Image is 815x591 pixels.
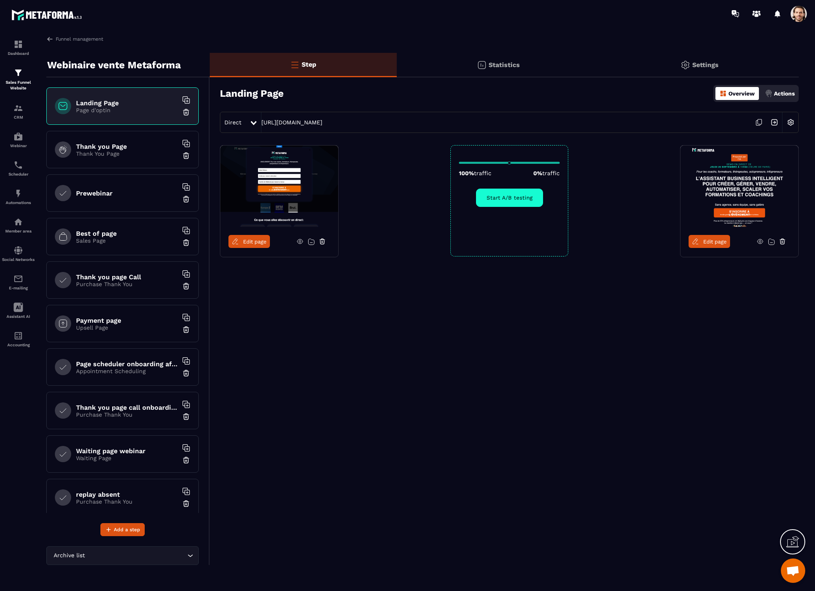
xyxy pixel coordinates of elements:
a: automationsautomationsMember area [2,211,35,239]
p: Sales Funnel Website [2,80,35,91]
span: Direct [224,119,241,126]
img: trash [182,500,190,508]
div: Open chat [781,558,805,583]
a: formationformationCRM [2,97,35,126]
p: Statistics [489,61,520,69]
p: Purchase Thank You [76,411,178,418]
a: Assistant AI [2,296,35,325]
p: Social Networks [2,257,35,262]
p: Settings [692,61,719,69]
div: Search for option [46,546,199,565]
a: formationformationDashboard [2,33,35,62]
p: E-mailing [2,286,35,290]
img: trash [182,152,190,160]
h6: Page scheduler onboarding after payment [76,360,178,368]
img: trash [182,413,190,421]
img: setting-gr.5f69749f.svg [680,60,690,70]
img: automations [13,189,23,198]
p: Dashboard [2,51,35,56]
p: Member area [2,229,35,233]
h6: Thank you page Call [76,273,178,281]
img: formation [13,39,23,49]
span: Edit page [243,239,267,245]
img: image [220,146,338,227]
p: Webinar [2,143,35,148]
h6: Thank you page call onboarding [76,404,178,411]
p: Assistant AI [2,314,35,319]
p: Automations [2,200,35,205]
a: Funnel management [46,35,103,43]
p: Appointment Scheduling [76,368,178,374]
img: trash [182,456,190,464]
p: Waiting Page [76,455,178,461]
img: stats.20deebd0.svg [477,60,487,70]
img: logo [11,7,85,22]
img: setting-w.858f3a88.svg [783,115,798,130]
a: automationsautomationsWebinar [2,126,35,154]
img: formation [13,68,23,78]
p: Webinaire vente Metaforma [47,57,181,73]
p: Purchase Thank You [76,498,178,505]
p: Step [302,61,316,68]
img: arrow [46,35,54,43]
h6: replay absent [76,491,178,498]
input: Search for option [87,551,185,560]
p: Actions [774,90,795,97]
img: bars-o.4a397970.svg [290,60,300,70]
img: trash [182,282,190,290]
img: actions.d6e523a2.png [765,90,772,97]
h3: Landing Page [220,88,284,99]
img: formation [13,103,23,113]
span: Archive list [52,551,87,560]
h6: Payment page [76,317,178,324]
a: formationformationSales Funnel Website [2,62,35,97]
img: accountant [13,331,23,341]
img: image [680,146,798,227]
img: email [13,274,23,284]
p: Upsell Page [76,324,178,331]
p: 0% [533,170,560,176]
img: trash [182,108,190,116]
span: Edit page [703,239,727,245]
h6: Waiting page webinar [76,447,178,455]
p: Thank You Page [76,150,178,157]
img: scheduler [13,160,23,170]
p: Purchase Thank You [76,281,178,287]
p: Page d'optin [76,107,178,113]
a: Edit page [689,235,730,248]
a: schedulerschedulerScheduler [2,154,35,183]
p: Scheduler [2,172,35,176]
img: arrow-next.bcc2205e.svg [767,115,782,130]
img: trash [182,326,190,334]
button: Add a step [100,523,145,536]
button: Start A/B testing [476,189,543,207]
p: 100% [459,170,491,176]
p: Overview [728,90,755,97]
h6: Prewebinar [76,189,178,197]
p: Accounting [2,343,35,347]
a: social-networksocial-networkSocial Networks [2,239,35,268]
a: automationsautomationsAutomations [2,183,35,211]
a: Edit page [228,235,270,248]
span: traffic [474,170,491,176]
h6: Best of page [76,230,178,237]
a: accountantaccountantAccounting [2,325,35,353]
h6: Thank you Page [76,143,178,150]
a: [URL][DOMAIN_NAME] [261,119,322,126]
p: Sales Page [76,237,178,244]
span: traffic [542,170,560,176]
img: trash [182,369,190,377]
img: dashboard-orange.40269519.svg [719,90,727,97]
img: trash [182,195,190,203]
img: trash [182,239,190,247]
a: emailemailE-mailing [2,268,35,296]
img: social-network [13,246,23,255]
span: Add a step [114,526,140,534]
img: automations [13,217,23,227]
img: automations [13,132,23,141]
h6: Landing Page [76,99,178,107]
p: CRM [2,115,35,120]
